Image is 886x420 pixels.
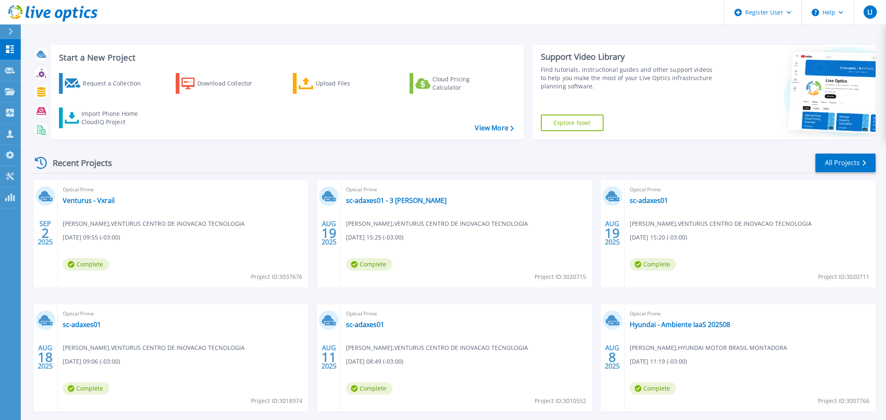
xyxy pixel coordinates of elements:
[37,342,53,372] div: AUG 2025
[630,219,812,228] span: [PERSON_NAME] , VENTURUS CENTRO DE INOVACAO TECNOLOGIA
[346,219,528,228] span: [PERSON_NAME] , VENTURUS CENTRO DE INOVACAO TECNOLOGIA
[63,258,109,271] span: Complete
[346,382,393,395] span: Complete
[609,354,616,361] span: 8
[630,382,676,395] span: Complete
[321,218,337,248] div: AUG 2025
[535,396,586,405] span: Project ID: 3010552
[630,320,730,329] a: Hyundai - Ambiente IaaS 202508
[42,230,49,237] span: 2
[63,309,304,318] span: Optical Prime
[818,272,869,281] span: Project ID: 3020711
[322,230,336,237] span: 19
[83,75,149,92] div: Request a Collection
[37,218,53,248] div: SEP 2025
[63,233,120,242] span: [DATE] 09:55 (-03:00)
[346,320,384,329] a: sc-adaxes01
[346,258,393,271] span: Complete
[605,230,620,237] span: 19
[541,66,717,90] div: Find tutorials, instructional guides and other support videos to help you make the most of your L...
[293,73,385,94] a: Upload Files
[38,354,53,361] span: 18
[346,343,528,352] span: [PERSON_NAME] , VENTURUS CENTRO DE INOVACAO TECNOLOGIA
[63,357,120,366] span: [DATE] 09:06 (-03:00)
[535,272,586,281] span: Project ID: 3020715
[59,53,513,62] h3: Start a New Project
[432,75,499,92] div: Cloud Pricing Calculator
[63,382,109,395] span: Complete
[322,354,336,361] span: 11
[346,233,403,242] span: [DATE] 15:25 (-03:00)
[630,357,687,366] span: [DATE] 11:19 (-03:00)
[251,272,302,281] span: Project ID: 3037676
[346,185,587,194] span: Optical Prime
[346,357,403,366] span: [DATE] 08:49 (-03:00)
[321,342,337,372] div: AUG 2025
[410,73,502,94] a: Cloud Pricing Calculator
[63,185,304,194] span: Optical Prime
[63,219,245,228] span: [PERSON_NAME] , VENTURUS CENTRO DE INOVACAO TECNOLOGIA
[818,396,869,405] span: Project ID: 3007766
[176,73,268,94] a: Download Collector
[630,233,687,242] span: [DATE] 15:20 (-03:00)
[630,258,676,271] span: Complete
[59,73,152,94] a: Request a Collection
[541,115,604,131] a: Explore Now!
[815,154,876,172] a: All Projects
[32,153,123,173] div: Recent Projects
[604,218,620,248] div: AUG 2025
[316,75,382,92] div: Upload Files
[867,9,872,15] span: LI
[630,343,787,352] span: [PERSON_NAME] , HYUNDAI MOTOR BRASIL MONTADORA
[630,309,871,318] span: Optical Prime
[63,343,245,352] span: [PERSON_NAME] , VENTURUS CENTRO DE INOVACAO TECNOLOGIA
[346,309,587,318] span: Optical Prime
[251,396,302,405] span: Project ID: 3018974
[630,196,668,205] a: sc-adaxes01
[63,320,101,329] a: sc-adaxes01
[604,342,620,372] div: AUG 2025
[81,110,146,126] div: Import Phone Home CloudIQ Project
[63,196,115,205] a: Venturus - Vxrail
[541,51,717,62] div: Support Video Library
[475,124,513,132] a: View More
[346,196,447,205] a: sc-adaxes01 - 3 [PERSON_NAME]
[197,75,264,92] div: Download Collector
[630,185,871,194] span: Optical Prime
